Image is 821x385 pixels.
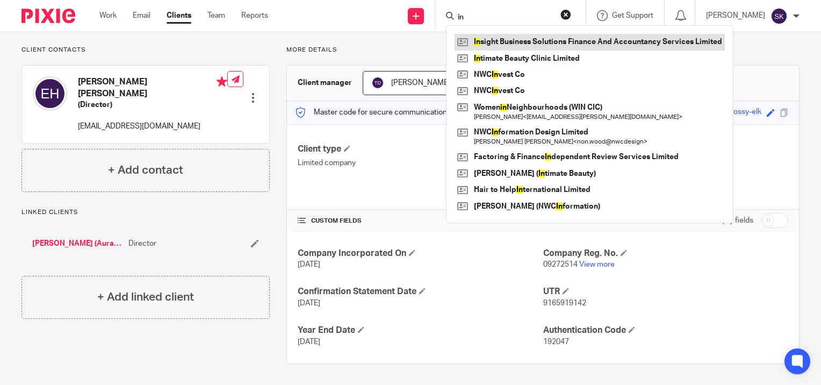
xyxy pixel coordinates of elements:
[128,238,156,249] span: Director
[543,261,578,268] span: 09272514
[78,99,227,110] h5: (Director)
[665,106,761,119] div: conservative-pink-glossy-elk
[97,289,194,305] h4: + Add linked client
[579,261,615,268] a: View more
[298,325,543,336] h4: Year End Date
[543,338,569,346] span: 192047
[298,286,543,297] h4: Confirmation Statement Date
[391,79,450,87] span: [PERSON_NAME]
[108,162,183,179] h4: + Add contact
[295,107,480,118] p: Master code for secure communications and files
[543,300,586,307] span: 9165919142
[133,10,150,21] a: Email
[371,76,384,89] img: svg%3E
[21,208,270,217] p: Linked clients
[298,300,320,307] span: [DATE]
[241,10,268,21] a: Reports
[298,217,543,225] h4: CUSTOM FIELDS
[298,144,543,155] h4: Client type
[543,286,788,297] h4: UTR
[543,325,788,336] h4: Authentication Code
[612,12,653,19] span: Get Support
[298,338,320,346] span: [DATE]
[457,13,553,23] input: Search
[207,10,225,21] a: Team
[78,76,227,99] h4: [PERSON_NAME] [PERSON_NAME]
[286,46,800,54] p: More details
[99,10,117,21] a: Work
[298,261,320,268] span: [DATE]
[78,121,227,132] p: [EMAIL_ADDRESS][DOMAIN_NAME]
[543,248,788,259] h4: Company Reg. No.
[32,238,123,249] a: [PERSON_NAME] (Aura Spa and Beauty)
[298,248,543,259] h4: Company Incorporated On
[770,8,788,25] img: svg%3E
[21,46,270,54] p: Client contacts
[217,76,227,87] i: Primary
[706,10,765,21] p: [PERSON_NAME]
[298,158,543,168] p: Limited company
[21,9,75,23] img: Pixie
[167,10,191,21] a: Clients
[33,76,67,111] img: svg%3E
[298,77,352,88] h3: Client manager
[560,9,571,20] button: Clear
